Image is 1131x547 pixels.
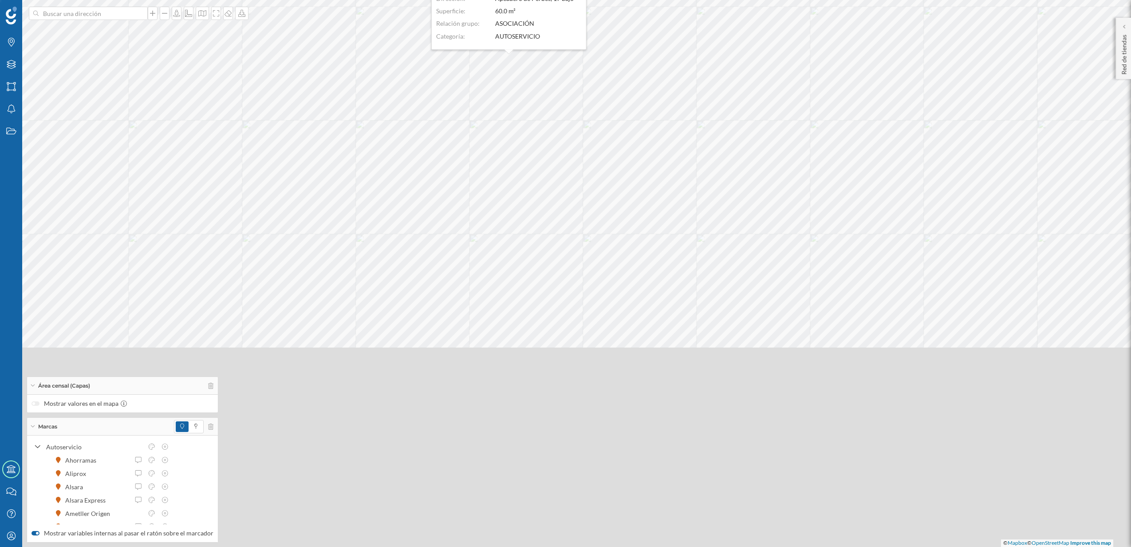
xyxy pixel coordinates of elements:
[495,20,534,28] span: ASOCIACIÓN
[38,423,57,431] span: Marcas
[32,529,213,538] label: Mostrar variables internas al pasar el ratón sobre el marcador
[65,495,110,505] div: Alsara Express
[436,32,465,40] span: Categoría:
[65,456,101,465] div: Ahorramas
[1119,31,1128,75] p: Red de tiendas
[38,382,90,390] span: Área censal (Capas)
[46,442,143,452] div: Autoservicio
[1001,539,1113,547] div: © ©
[65,469,91,478] div: Aliprox
[436,20,480,28] span: Relación grupo:
[65,509,114,518] div: Ametller Origen
[32,399,213,408] label: Mostrar valores en el mapa
[6,7,17,24] img: Geoblink Logo
[65,522,87,531] div: Aprop
[436,7,465,15] span: Superficie:
[495,7,516,15] span: 60.0 m²
[495,32,540,40] span: AUTOSERVICIO
[1070,539,1111,546] a: Improve this map
[1032,539,1069,546] a: OpenStreetMap
[65,482,87,492] div: Alsara
[1008,539,1027,546] a: Mapbox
